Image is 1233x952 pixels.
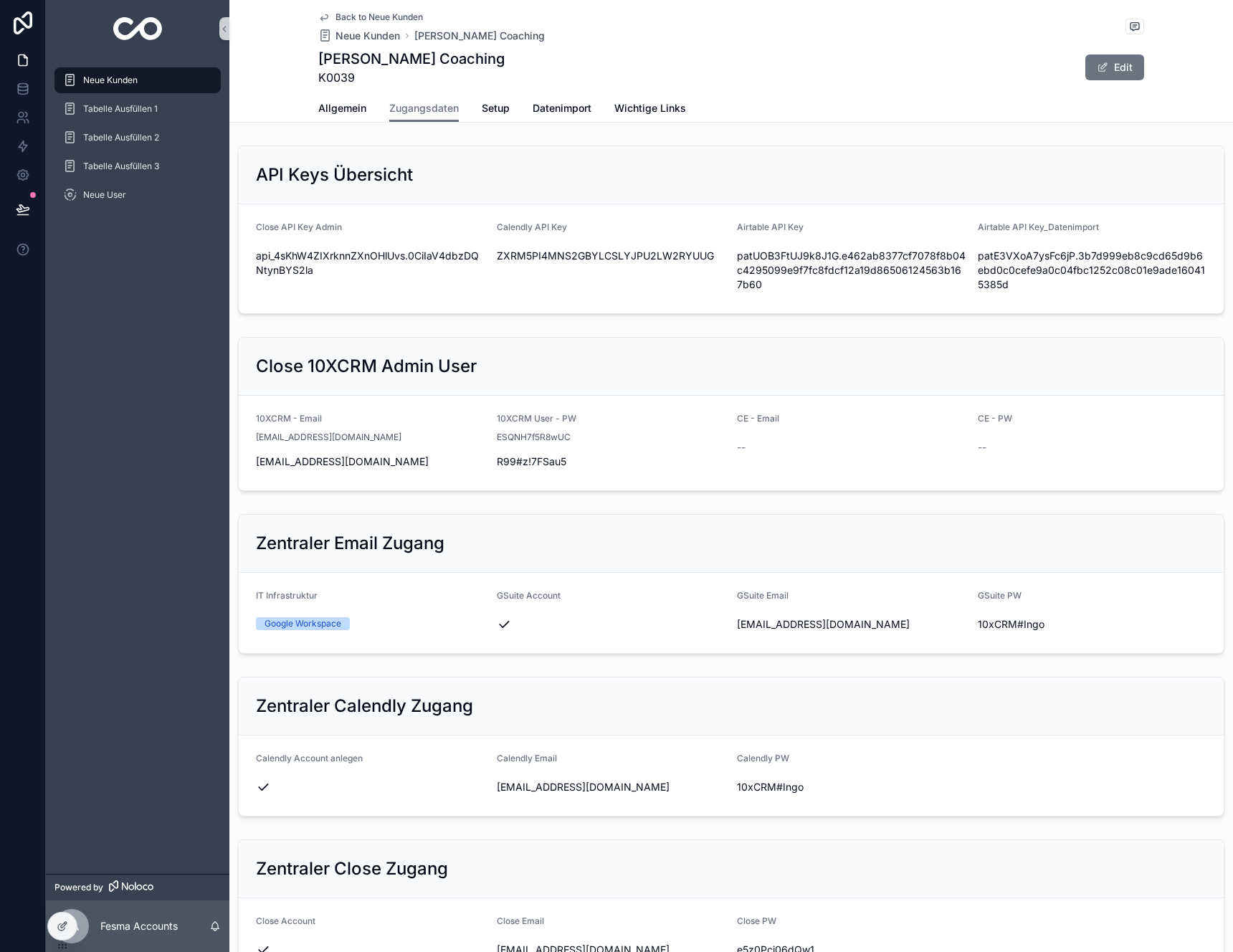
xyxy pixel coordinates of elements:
span: Calendly PW [737,753,789,763]
span: [EMAIL_ADDRESS][DOMAIN_NAME] [256,432,401,443]
span: Powered by [54,882,103,893]
div: Google Workspace [265,617,341,630]
a: Powered by [46,874,229,900]
a: Neue Kunden [54,67,221,93]
span: Tabelle Ausfüllen 1 [83,103,158,115]
span: patE3VXoA7ysFc6jP.3b7d999eb8c9cd65d9b6ebd0c0cefe9a0c04fbc1252c08c01e9ade160415385d [978,249,1207,292]
h2: Zentraler Email Zugang [256,532,444,555]
span: Setup [482,101,510,115]
a: Tabelle Ausfüllen 2 [54,125,221,151]
span: IT Infrastruktur [256,590,318,601]
span: Calendly Email [497,753,557,763]
span: Datenimport [533,101,591,115]
button: Edit [1085,54,1144,80]
a: Tabelle Ausfüllen 1 [54,96,221,122]
span: Wichtige Links [614,101,686,115]
h2: API Keys Übersicht [256,163,413,186]
span: K0039 [318,69,505,86]
span: Calendly API Key [497,222,567,232]
span: -- [737,440,746,454]
span: api_4sKhW4ZIXrknnZXnOHlUvs.0CiIaV4dbzDQNtynBYS2la [256,249,485,277]
a: Setup [482,95,510,124]
span: Back to Neue Kunden [335,11,423,23]
a: Wichtige Links [614,95,686,124]
span: GSuite Email [737,590,789,601]
a: Allgemein [318,95,366,124]
h1: [PERSON_NAME] Coaching [318,49,505,69]
span: Calendly Account anlegen [256,753,363,763]
h2: Zentraler Calendly Zugang [256,695,473,718]
a: Datenimport [533,95,591,124]
h2: Close 10XCRM Admin User [256,355,477,378]
span: ZXRM5PI4MNS2GBYLCSLYJPU2LW2RYUUG [497,249,726,263]
span: patUOB3FtUJ9k8J1G.e462ab8377cf7078f8b04c4295099e9f7fc8fdcf12a19d86506124563b167b60 [737,249,966,292]
span: ESQNH7f5R8wUC [497,432,571,443]
span: GSuite PW [978,590,1022,601]
span: 10xCRM#Ingo [737,780,966,794]
span: Allgemein [318,101,366,115]
span: Tabelle Ausfüllen 2 [83,132,159,143]
span: 10XCRM User - PW [497,413,576,424]
span: CE - Email [737,413,779,424]
span: [EMAIL_ADDRESS][DOMAIN_NAME] [497,780,726,794]
a: Zugangsdaten [389,95,459,123]
span: Neue Kunden [335,29,400,43]
span: [EMAIL_ADDRESS][DOMAIN_NAME] [737,617,966,632]
img: App logo [113,17,163,40]
a: Neue User [54,182,221,208]
span: Neue User [83,189,126,201]
span: Close Email [497,915,544,926]
span: -- [978,440,986,454]
span: Airtable API Key [737,222,804,232]
span: Zugangsdaten [389,101,459,115]
a: Neue Kunden [318,29,400,43]
span: Tabelle Ausfüllen 3 [83,161,159,172]
span: CE - PW [978,413,1012,424]
span: [EMAIL_ADDRESS][DOMAIN_NAME] [256,454,485,469]
span: 10xCRM#Ingo [978,617,1207,632]
a: Back to Neue Kunden [318,11,423,23]
span: Close PW [737,915,776,926]
span: Neue Kunden [83,75,138,86]
span: Close Account [256,915,315,926]
span: Airtable API Key_Datenimport [978,222,1099,232]
span: R99#z!7FSau5 [497,454,726,469]
a: [PERSON_NAME] Coaching [414,29,545,43]
span: 10XCRM - Email [256,413,322,424]
a: Tabelle Ausfüllen 3 [54,153,221,179]
h2: Zentraler Close Zugang [256,857,448,880]
span: GSuite Account [497,590,561,601]
p: Fesma Accounts [100,919,178,933]
div: scrollable content [46,57,229,227]
span: Close API Key Admin [256,222,342,232]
